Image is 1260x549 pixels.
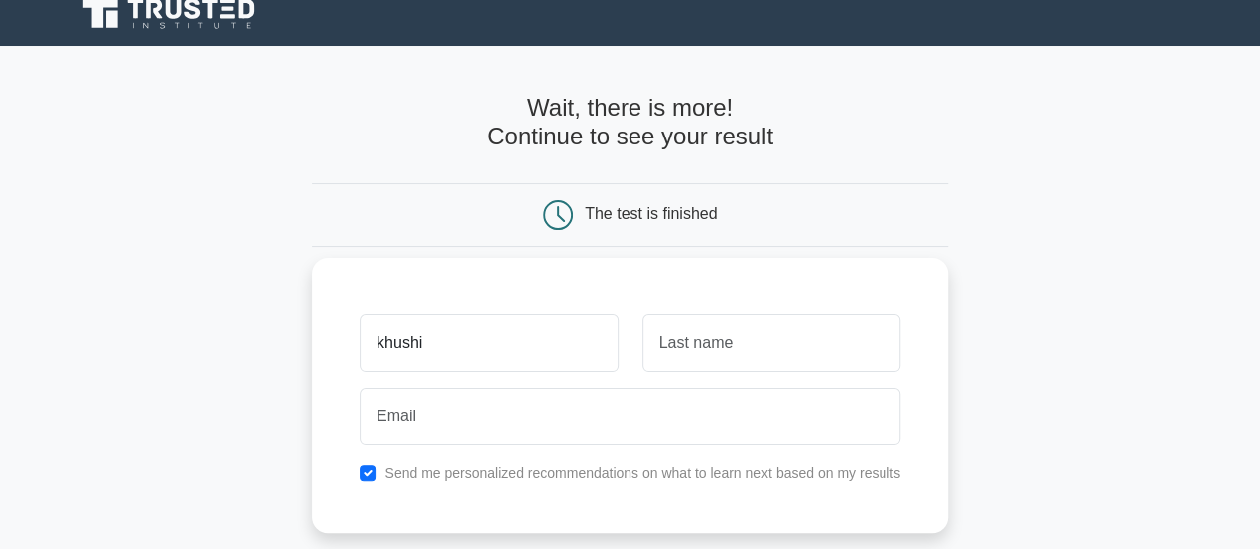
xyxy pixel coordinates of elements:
div: The test is finished [585,205,717,222]
label: Send me personalized recommendations on what to learn next based on my results [384,465,900,481]
input: Last name [642,314,900,372]
h4: Wait, there is more! Continue to see your result [312,94,948,151]
input: First name [360,314,618,372]
input: Email [360,388,900,445]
